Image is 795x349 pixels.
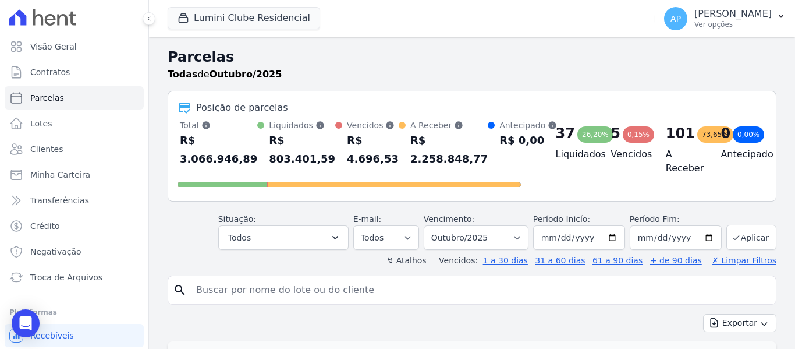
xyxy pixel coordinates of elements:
[210,69,282,80] strong: Outubro/2025
[434,256,478,265] label: Vencidos:
[30,66,70,78] span: Contratos
[180,131,257,168] div: R$ 3.066.946,89
[168,47,776,68] h2: Parcelas
[410,131,488,168] div: R$ 2.258.848,77
[218,225,349,250] button: Todos
[721,147,757,161] h4: Antecipado
[5,240,144,263] a: Negativação
[12,309,40,337] div: Open Intercom Messenger
[535,256,585,265] a: 31 a 60 dias
[353,214,382,224] label: E-mail:
[30,169,90,181] span: Minha Carteira
[30,143,63,155] span: Clientes
[611,147,647,161] h4: Vencidos
[5,324,144,347] a: Recebíveis
[30,195,89,206] span: Transferências
[228,231,251,245] span: Todos
[650,256,702,265] a: + de 90 dias
[196,101,288,115] div: Posição de parcelas
[5,86,144,110] a: Parcelas
[30,272,102,283] span: Troca de Arquivos
[733,126,764,143] div: 0,00%
[499,119,557,131] div: Antecipado
[410,119,488,131] div: A Receber
[189,279,771,302] input: Buscar por nome do lote ou do cliente
[726,225,776,250] button: Aplicar
[269,131,335,168] div: R$ 803.401,59
[347,131,399,168] div: R$ 4.696,53
[5,214,144,238] a: Crédito
[5,112,144,135] a: Lotes
[5,35,144,58] a: Visão Geral
[556,124,575,143] div: 37
[30,330,74,341] span: Recebíveis
[703,314,776,332] button: Exportar
[30,246,81,258] span: Negativação
[623,126,654,143] div: 0,15%
[694,20,772,29] p: Ver opções
[424,214,474,224] label: Vencimento:
[30,220,60,232] span: Crédito
[577,126,613,143] div: 26,20%
[5,138,144,161] a: Clientes
[499,131,557,150] div: R$ 0,00
[168,68,282,82] p: de
[611,124,620,143] div: 5
[670,15,681,23] span: AP
[168,69,198,80] strong: Todas
[655,2,795,35] button: AP [PERSON_NAME] Ver opções
[5,189,144,212] a: Transferências
[30,41,77,52] span: Visão Geral
[721,124,730,143] div: 0
[9,305,139,319] div: Plataformas
[666,124,695,143] div: 101
[386,256,426,265] label: ↯ Atalhos
[483,256,528,265] a: 1 a 30 dias
[30,92,64,104] span: Parcelas
[218,214,256,224] label: Situação:
[556,147,592,161] h4: Liquidados
[30,118,52,129] span: Lotes
[533,214,590,224] label: Período Inicío:
[666,147,702,175] h4: A Receber
[5,266,144,289] a: Troca de Arquivos
[592,256,643,265] a: 61 a 90 dias
[697,126,733,143] div: 73,65%
[173,283,187,297] i: search
[5,163,144,186] a: Minha Carteira
[707,256,776,265] a: ✗ Limpar Filtros
[347,119,399,131] div: Vencidos
[168,7,320,29] button: Lumini Clube Residencial
[630,213,722,225] label: Período Fim:
[180,119,257,131] div: Total
[269,119,335,131] div: Liquidados
[5,61,144,84] a: Contratos
[694,8,772,20] p: [PERSON_NAME]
